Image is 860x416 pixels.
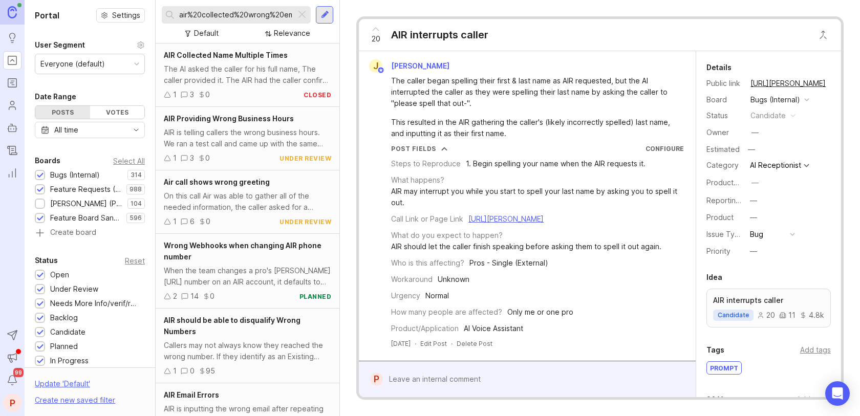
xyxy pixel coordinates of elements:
[377,67,385,74] img: member badge
[751,177,759,188] div: —
[299,292,332,301] div: planned
[50,355,89,366] div: In Progress
[3,51,21,70] a: Portal
[13,368,24,377] span: 99
[825,381,850,406] div: Open Intercom Messenger
[205,152,210,164] div: 0
[391,186,684,208] div: AIR may interrupt you while you start to spell your last name by asking you to spell it out.
[50,341,78,352] div: Planned
[747,77,829,90] a: [URL][PERSON_NAME]
[206,365,215,377] div: 95
[190,152,194,164] div: 3
[164,51,288,59] span: AIR Collected Name Multiple Times
[706,230,744,238] label: Issue Type
[425,290,449,301] div: Normal
[507,306,573,318] div: Only me or one pro
[3,74,21,92] a: Roadmaps
[800,344,831,356] div: Add tags
[164,127,331,149] div: AIR is telling callers the wrong business hours. We ran a test call and came up with the same iss...
[706,127,742,138] div: Owner
[3,348,21,367] button: Announcements
[210,291,214,302] div: 0
[179,9,292,20] input: Search...
[112,10,140,20] span: Settings
[35,229,145,238] a: Create board
[35,91,76,103] div: Date Range
[391,230,503,241] div: What do you expect to happen?
[750,229,763,240] div: Bug
[190,365,195,377] div: 0
[748,176,762,189] button: ProductboardID
[164,114,294,123] span: AIR Providing Wrong Business Hours
[131,200,142,208] p: 104
[391,174,444,186] div: What happens?
[190,89,194,100] div: 3
[279,217,331,226] div: under review
[391,323,459,334] div: Product/Application
[3,96,21,115] a: Users
[156,309,339,383] a: AIR should be able to disqualify Wrong NumbersCallers may not always know they reached the wrong ...
[372,33,380,45] span: 20
[35,395,115,406] div: Create new saved filter
[164,241,321,261] span: Wrong Webhooks when changing AIR phone number
[50,283,98,295] div: Under Review
[274,28,310,39] div: Relevance
[363,59,458,73] a: J[PERSON_NAME]
[391,144,436,153] div: Post Fields
[164,316,300,336] span: AIR should be able to disqualify Wrong Numbers
[50,169,100,181] div: Bugs (Internal)
[50,212,121,224] div: Feature Board Sandbox [DATE]
[706,78,742,89] div: Public link
[130,185,142,193] p: 988
[757,312,775,319] div: 20
[125,258,145,264] div: Reset
[173,216,177,227] div: 1
[391,241,661,252] div: AIR should let the caller finish speaking before asking them to spell it out again.
[205,89,210,100] div: 0
[156,170,339,234] a: Air call shows wrong greetingOn this call Air was able to gather all of the needed information, t...
[391,158,461,169] div: Steps to Reproduce
[173,152,177,164] div: 1
[706,178,761,187] label: ProductboardID
[3,326,21,344] button: Send to Autopilot
[391,306,502,318] div: How many people are affected?
[35,254,58,267] div: Status
[464,323,523,334] div: AI Voice Assistant
[750,110,786,121] div: candidate
[813,25,833,45] button: Close button
[173,291,177,302] div: 2
[391,213,463,225] div: Call Link or Page Link
[35,9,59,21] h1: Portal
[391,61,449,70] span: [PERSON_NAME]
[718,311,749,319] span: candidate
[706,160,742,171] div: Category
[50,184,121,195] div: Feature Requests (Internal)
[54,124,78,136] div: All time
[391,257,464,269] div: Who is this affecting?
[35,106,90,119] div: Posts
[706,61,732,74] div: Details
[164,63,331,86] div: The AI asked the caller for his full name, The caller provided it. The AIR had the caller confirm...
[190,291,199,302] div: 14
[706,146,740,153] div: Estimated
[35,39,85,51] div: User Segment
[3,119,21,137] a: Autopilot
[164,340,331,362] div: Callers may not always know they reached the wrong number. If they identify as an Existing Client...
[96,8,145,23] a: Settings
[706,393,741,406] div: 20 Voters
[369,59,382,73] div: J
[3,393,21,412] button: P
[173,365,177,377] div: 1
[50,198,122,209] div: [PERSON_NAME] (Public)
[50,326,85,338] div: Candidate
[194,28,219,39] div: Default
[438,274,469,285] div: Unknown
[706,271,722,283] div: Idea
[304,91,331,99] div: closed
[164,390,219,399] span: AIR Email Errors
[90,106,145,119] div: Votes
[391,75,675,109] div: The caller began spelling their first & last name as AIR requested, but the AI interrupted the ca...
[391,117,675,139] div: This resulted in the AIR gathering the caller's (likely incorrectly spelled) last name, and input...
[113,158,145,164] div: Select All
[707,362,741,374] div: prompt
